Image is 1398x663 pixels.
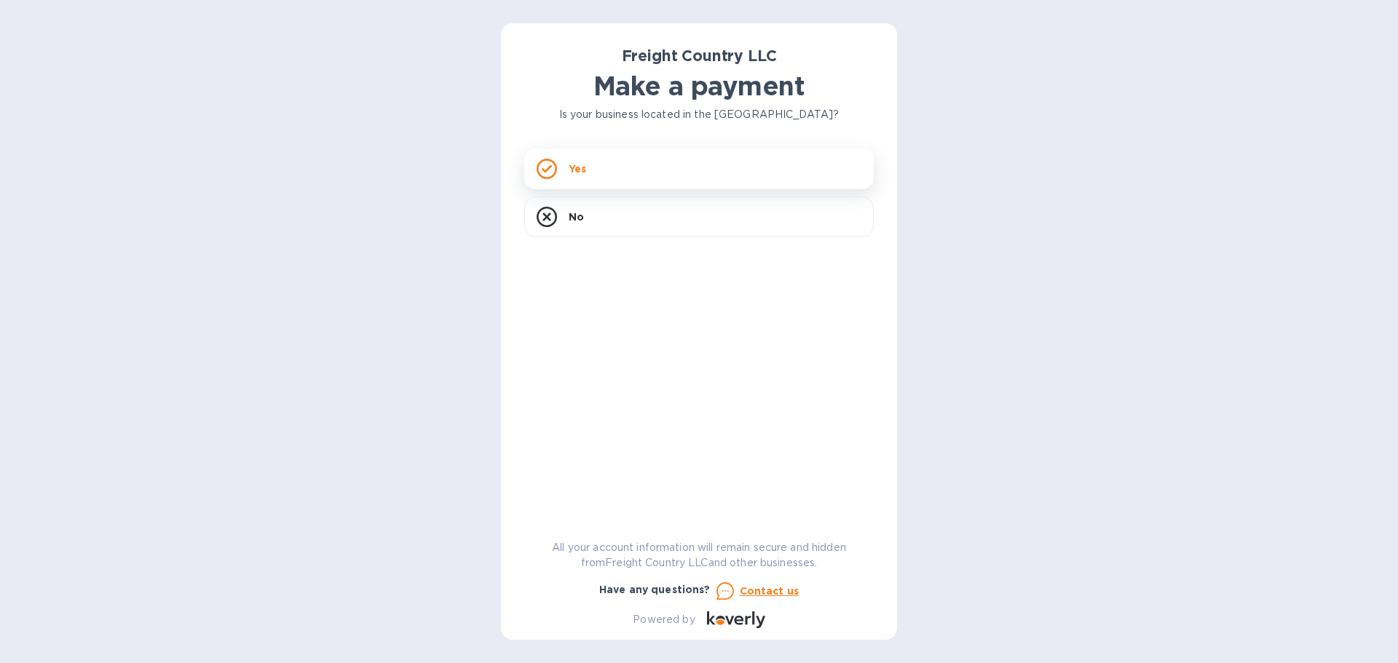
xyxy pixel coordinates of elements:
[569,162,586,176] p: Yes
[633,612,695,627] p: Powered by
[740,585,799,597] u: Contact us
[524,540,874,571] p: All your account information will remain secure and hidden from Freight Country LLC and other bus...
[569,210,584,224] p: No
[524,71,874,101] h1: Make a payment
[524,107,874,122] p: Is your business located in the [GEOGRAPHIC_DATA]?
[622,47,777,65] b: Freight Country LLC
[599,584,711,595] b: Have any questions?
